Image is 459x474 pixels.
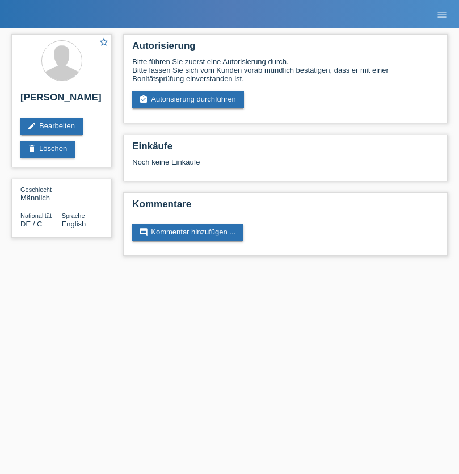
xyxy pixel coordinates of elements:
[132,57,439,83] div: Bitte führen Sie zuerst eine Autorisierung durch. Bitte lassen Sie sich vom Kunden vorab mündlich...
[62,220,86,228] span: English
[99,37,109,47] i: star_border
[132,199,439,216] h2: Kommentare
[132,91,244,108] a: assignment_turned_inAutorisierung durchführen
[132,141,439,158] h2: Einkäufe
[20,118,83,135] a: editBearbeiten
[436,9,448,20] i: menu
[431,11,453,18] a: menu
[132,224,243,241] a: commentKommentar hinzufügen ...
[20,92,103,109] h2: [PERSON_NAME]
[132,40,439,57] h2: Autorisierung
[27,144,36,153] i: delete
[20,212,52,219] span: Nationalität
[99,37,109,49] a: star_border
[20,141,75,158] a: deleteLöschen
[20,185,62,202] div: Männlich
[27,121,36,131] i: edit
[62,212,85,219] span: Sprache
[20,220,42,228] span: Deutschland / C / 01.12.2021
[139,228,148,237] i: comment
[132,158,439,175] div: Noch keine Einkäufe
[139,95,148,104] i: assignment_turned_in
[20,186,52,193] span: Geschlecht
